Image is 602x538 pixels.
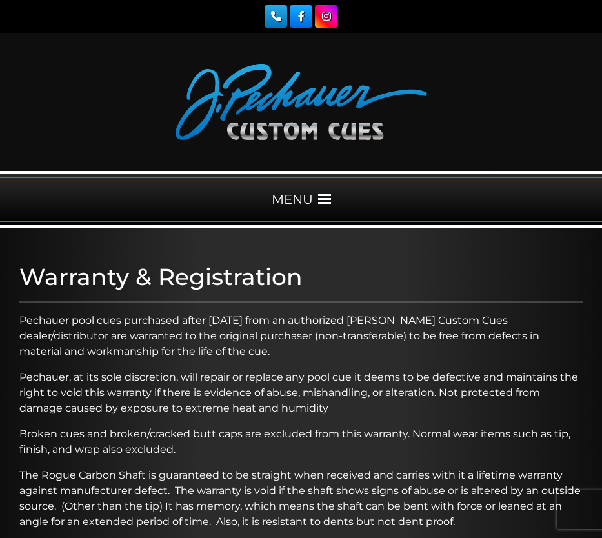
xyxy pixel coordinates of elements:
[19,468,583,530] p: The Rogue Carbon Shaft is guaranteed to be straight when received and carries with it a lifetime ...
[19,263,583,291] h1: Warranty & Registration
[176,64,427,140] img: Pechauer Custom Cues
[19,426,583,457] p: Broken cues and broken/cracked butt caps are excluded from this warranty. Normal wear items such ...
[19,313,583,359] p: Pechauer pool cues purchased after [DATE] from an authorized [PERSON_NAME] Custom Cues dealer/dis...
[19,370,583,416] p: Pechauer, at its sole discretion, will repair or replace any pool cue it deems to be defective an...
